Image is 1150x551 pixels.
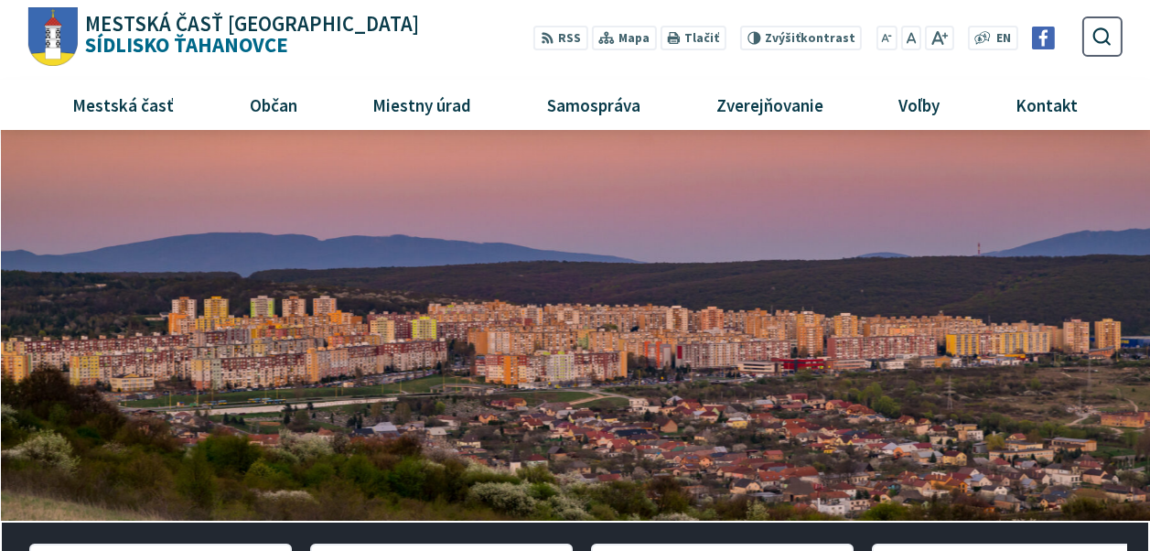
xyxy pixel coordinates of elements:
[991,29,1016,49] a: EN
[516,80,671,129] a: Samospráva
[78,14,419,56] h1: Sídlisko Ťahanovce
[591,26,656,50] a: Mapa
[901,26,921,50] button: Nastaviť pôvodnú veľkosť písma
[342,80,502,129] a: Miestny úrad
[618,29,650,49] span: Mapa
[876,26,898,50] button: Zmenšiť veľkosť písma
[42,80,205,129] a: Mestská časť
[558,29,581,49] span: RSS
[533,26,587,50] a: RSS
[892,80,947,129] span: Voľby
[1008,80,1084,129] span: Kontakt
[1032,27,1055,49] img: Prejsť na Facebook stránku
[867,80,970,129] a: Voľby
[85,14,419,35] span: Mestská časť [GEOGRAPHIC_DATA]
[996,29,1011,49] span: EN
[540,80,647,129] span: Samospráva
[219,80,328,129] a: Občan
[709,80,830,129] span: Zverejňovanie
[765,31,855,46] span: kontrast
[740,26,862,50] button: Zvýšiťkontrast
[984,80,1108,129] a: Kontakt
[660,26,725,50] button: Tlačiť
[684,31,719,46] span: Tlačiť
[27,7,78,67] img: Prejsť na domovskú stránku
[925,26,953,50] button: Zväčšiť veľkosť písma
[66,80,181,129] span: Mestská časť
[27,7,418,67] a: Logo Sídlisko Ťahanovce, prejsť na domovskú stránku.
[366,80,478,129] span: Miestny úrad
[685,80,854,129] a: Zverejňovanie
[242,80,304,129] span: Občan
[765,30,801,46] span: Zvýšiť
